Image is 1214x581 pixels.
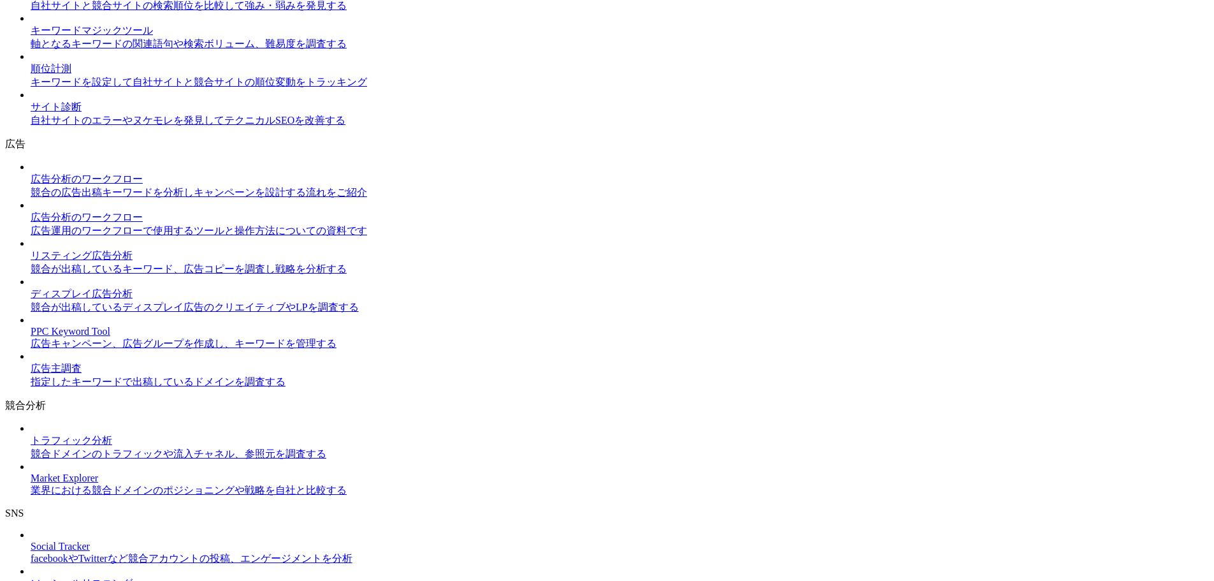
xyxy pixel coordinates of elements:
div: 競合分析 [5,399,1209,413]
div: 競合が出稿しているディスプレイ広告のクリエイティブやLPを調査する [31,301,1209,314]
div: 軸となるキーワードの関連語句や検索ボリューム、難易度を調査する [31,38,1209,51]
div: PPC Keyword Tool [31,326,1209,337]
div: 自社サイトのエラーやヌケモレを発見してテクニカルSEOを改善する [31,114,1209,128]
a: PPC Keyword Tool 広告キャンペーン、広告グループを作成し、キーワードを管理する [31,314,1209,351]
div: 広告キャンペーン、広告グループを作成し、キーワードを管理する [31,337,1209,351]
div: 競合ドメインのトラフィックや流入チャネル、参照元を調査する [31,448,1209,461]
a: 広告分析のワークフロー 競合の広告出稿キーワードを分析しキャンペーンを設計する流れをご紹介 [31,161,1209,200]
div: 指定したキーワードで出稿しているドメインを調査する [31,376,1209,389]
div: 業界における競合ドメインのポジショニングや戦略を自社と比較する [31,484,1209,497]
a: トラフィック分析 競合ドメインのトラフィックや流入チャネル、参照元を調査する [31,423,1209,461]
a: リスティング広告分析 競合が出稿しているキーワード、広告コピーを調査し戦略を分析する [31,238,1209,276]
div: 広告運用のワークフローで使用するツールと操作方法についての資料です [31,224,1209,238]
div: 競合の広告出稿キーワードを分析しキャンペーンを設計する流れをご紹介 [31,186,1209,200]
div: 競合が出稿しているキーワード、広告コピーを調査し戦略を分析する [31,263,1209,276]
div: キーワードを設定して自社サイトと競合サイトの順位変動をトラッキング [31,76,1209,89]
div: 広告主調査 [31,362,1209,376]
a: Market Explorer 業界における競合ドメインのポジショニングや戦略を自社と比較する [31,461,1209,497]
div: Social Tracker [31,541,1209,552]
div: トラフィック分析 [31,434,1209,448]
div: リスティング広告分析 [31,249,1209,263]
a: Social Tracker facebookやTwitterなど競合アカウントの投稿、エンゲージメントを分析 [31,529,1209,566]
div: キーワードマジックツール [31,24,1209,38]
a: 順位計測 キーワードを設定して自社サイトと競合サイトの順位変動をトラッキング [31,51,1209,89]
div: 順位計測 [31,63,1209,76]
div: facebookやTwitterなど競合アカウントの投稿、エンゲージメントを分析 [31,552,1209,566]
div: 広告 [5,138,1209,151]
div: SNS [5,508,1209,519]
div: 広告分析のワークフロー [31,173,1209,186]
a: 広告分析のワークフロー 広告運用のワークフローで使用するツールと操作方法についての資料です [31,200,1209,238]
a: サイト診断 自社サイトのエラーやヌケモレを発見してテクニカルSEOを改善する [31,89,1209,128]
a: キーワードマジックツール 軸となるキーワードの関連語句や検索ボリューム、難易度を調査する [31,13,1209,51]
div: サイト診断 [31,101,1209,114]
div: ディスプレイ広告分析 [31,288,1209,301]
div: 広告分析のワークフロー [31,211,1209,224]
a: 広告主調査 指定したキーワードで出稿しているドメインを調査する [31,351,1209,389]
div: Market Explorer [31,473,1209,484]
a: ディスプレイ広告分析 競合が出稿しているディスプレイ広告のクリエイティブやLPを調査する [31,276,1209,314]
